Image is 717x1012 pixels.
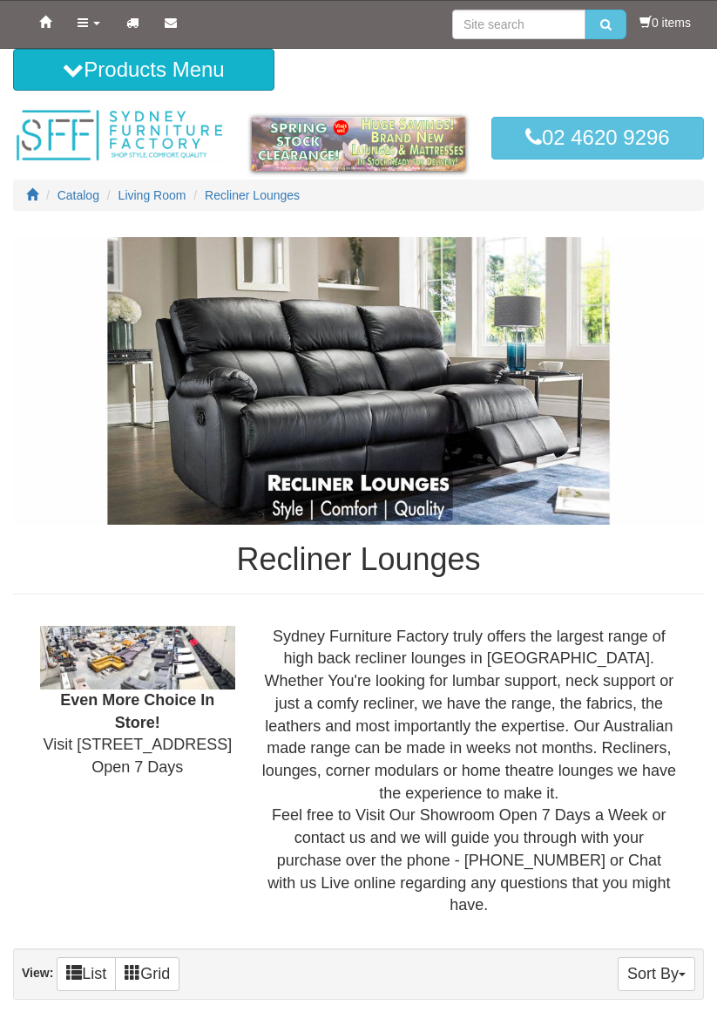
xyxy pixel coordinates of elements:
[639,14,691,31] li: 0 items
[57,188,99,202] a: Catalog
[60,691,214,731] b: Even More Choice In Store!
[40,626,235,689] img: Showroom
[618,957,695,991] button: Sort By
[452,10,585,39] input: Site search
[115,957,179,991] a: Grid
[57,957,116,991] a: List
[13,237,704,525] img: Recliner Lounges
[205,188,300,202] a: Recliner Lounges
[118,188,186,202] a: Living Room
[22,966,53,980] strong: View:
[27,626,248,779] div: Visit [STREET_ADDRESS] Open 7 Days
[248,626,690,917] div: Sydney Furniture Factory truly offers the largest range of high back recliner lounges in [GEOGRAP...
[13,49,274,91] button: Products Menu
[13,542,704,577] h1: Recliner Lounges
[252,117,464,170] img: spring-sale.gif
[491,117,704,159] a: 02 4620 9296
[13,108,226,163] img: Sydney Furniture Factory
